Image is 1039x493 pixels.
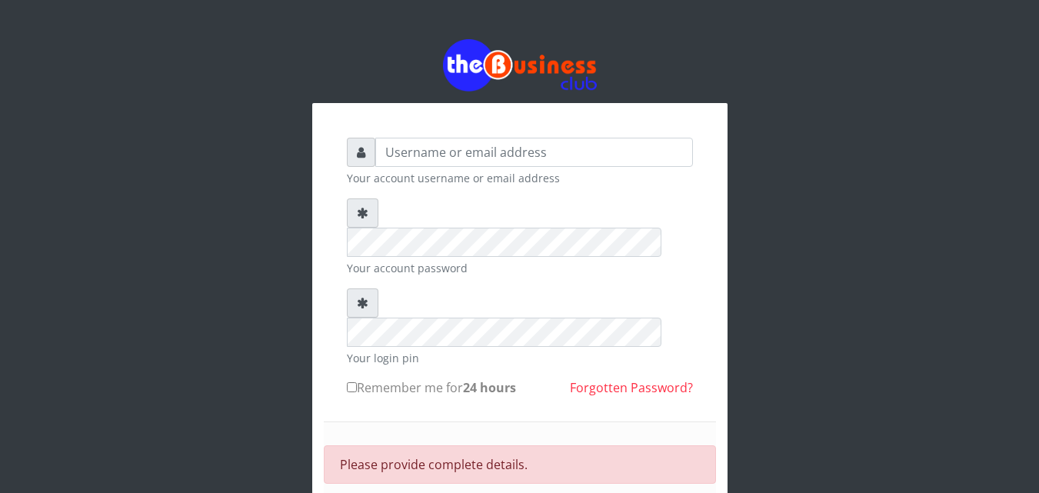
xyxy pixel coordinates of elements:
[347,260,693,276] small: Your account password
[347,170,693,186] small: Your account username or email address
[570,379,693,396] a: Forgotten Password?
[324,445,716,484] div: Please provide complete details.
[347,382,357,392] input: Remember me for24 hours
[463,379,516,396] b: 24 hours
[347,378,516,397] label: Remember me for
[347,350,693,366] small: Your login pin
[375,138,693,167] input: Username or email address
